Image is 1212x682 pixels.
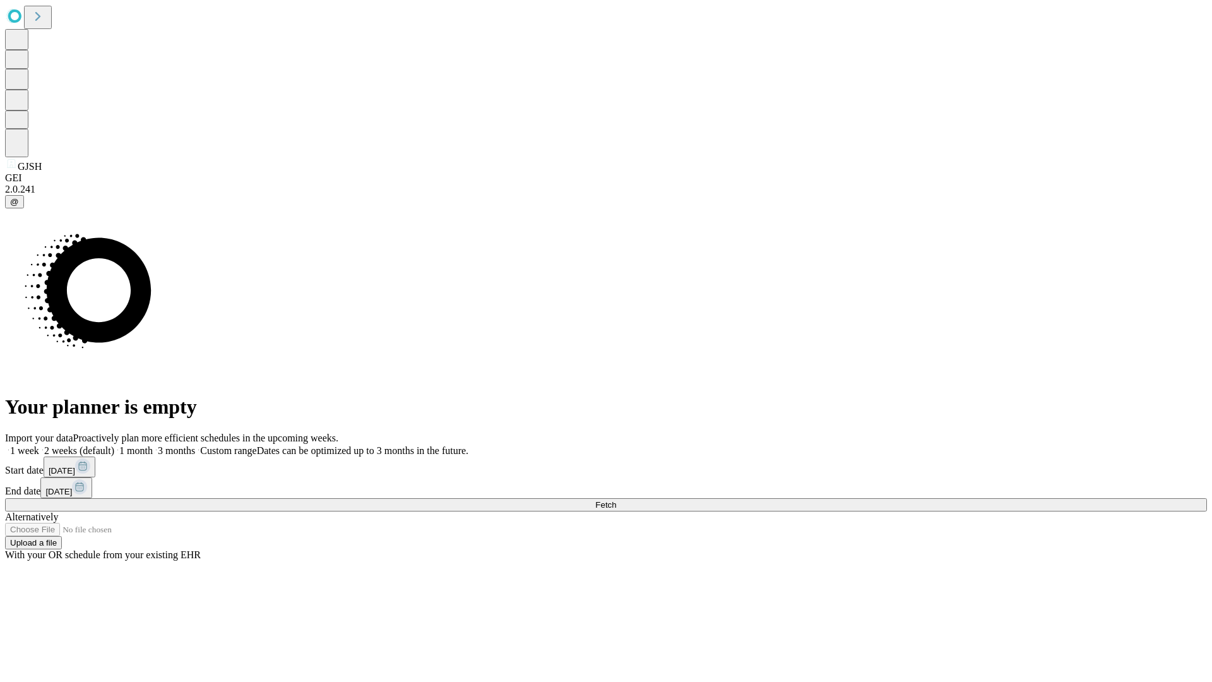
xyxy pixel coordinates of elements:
div: GEI [5,172,1207,184]
span: Fetch [595,500,616,510]
span: [DATE] [49,466,75,476]
div: 2.0.241 [5,184,1207,195]
h1: Your planner is empty [5,395,1207,419]
div: End date [5,477,1207,498]
span: 3 months [158,445,195,456]
span: Custom range [200,445,256,456]
button: [DATE] [44,457,95,477]
button: Upload a file [5,536,62,549]
span: GJSH [18,161,42,172]
button: @ [5,195,24,208]
button: [DATE] [40,477,92,498]
span: 2 weeks (default) [44,445,114,456]
span: Alternatively [5,512,58,522]
span: With your OR schedule from your existing EHR [5,549,201,560]
span: Proactively plan more efficient schedules in the upcoming weeks. [73,433,338,443]
span: Dates can be optimized up to 3 months in the future. [257,445,468,456]
span: @ [10,197,19,206]
div: Start date [5,457,1207,477]
button: Fetch [5,498,1207,512]
span: [DATE] [45,487,72,496]
span: 1 month [119,445,153,456]
span: 1 week [10,445,39,456]
span: Import your data [5,433,73,443]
